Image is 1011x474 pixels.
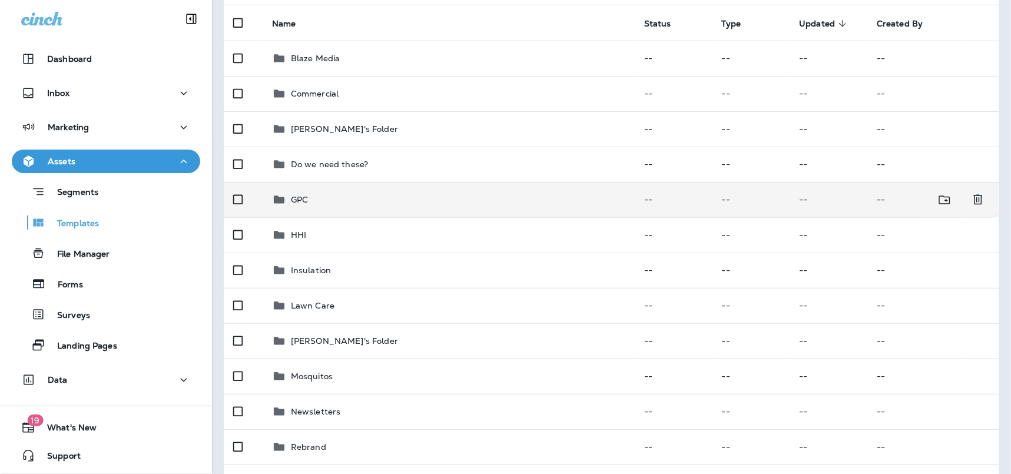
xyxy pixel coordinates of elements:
[635,217,712,253] td: --
[635,76,712,111] td: --
[47,54,92,64] p: Dashboard
[272,19,296,29] span: Name
[790,394,867,429] td: --
[291,230,306,240] p: HHI
[867,429,999,465] td: --
[933,188,957,212] button: Move to folder
[12,150,200,173] button: Assets
[45,249,110,260] p: File Manager
[291,407,341,416] p: Newsletters
[712,41,790,76] td: --
[790,429,867,465] td: --
[12,47,200,71] button: Dashboard
[635,253,712,288] td: --
[635,41,712,76] td: --
[712,182,790,217] td: --
[12,333,200,357] button: Landing Pages
[48,157,75,166] p: Assets
[291,124,398,134] p: [PERSON_NAME]'s Folder
[867,288,999,323] td: --
[966,188,990,212] button: Delete
[12,115,200,139] button: Marketing
[12,416,200,439] button: 19What's New
[790,182,867,217] td: --
[635,182,712,217] td: --
[799,18,850,29] span: Updated
[644,19,671,29] span: Status
[46,280,83,291] p: Forms
[867,253,999,288] td: --
[712,394,790,429] td: --
[790,217,867,253] td: --
[291,89,339,98] p: Commercial
[35,423,97,437] span: What's New
[644,18,687,29] span: Status
[12,444,200,468] button: Support
[790,359,867,394] td: --
[712,253,790,288] td: --
[790,76,867,111] td: --
[635,111,712,147] td: --
[712,217,790,253] td: --
[12,302,200,327] button: Surveys
[790,147,867,182] td: --
[867,394,999,429] td: --
[291,266,331,275] p: Insulation
[722,18,757,29] span: Type
[867,76,999,111] td: --
[877,19,923,29] span: Created By
[790,323,867,359] td: --
[12,210,200,235] button: Templates
[867,147,999,182] td: --
[291,160,368,169] p: Do we need these?
[45,310,90,321] p: Surveys
[867,217,999,253] td: --
[48,122,89,132] p: Marketing
[291,372,333,381] p: Mosquitos
[12,241,200,266] button: File Manager
[45,187,98,199] p: Segments
[712,147,790,182] td: --
[712,359,790,394] td: --
[12,179,200,204] button: Segments
[12,81,200,105] button: Inbox
[635,288,712,323] td: --
[790,41,867,76] td: --
[175,7,208,31] button: Collapse Sidebar
[635,429,712,465] td: --
[712,76,790,111] td: --
[867,323,999,359] td: --
[790,253,867,288] td: --
[790,111,867,147] td: --
[712,323,790,359] td: --
[867,359,999,394] td: --
[722,19,741,29] span: Type
[272,18,311,29] span: Name
[712,111,790,147] td: --
[48,375,68,384] p: Data
[790,288,867,323] td: --
[47,88,69,98] p: Inbox
[635,323,712,359] td: --
[635,359,712,394] td: --
[27,415,43,426] span: 19
[867,41,999,76] td: --
[291,195,308,204] p: GPC
[291,54,340,63] p: Blaze Media
[799,19,835,29] span: Updated
[877,18,938,29] span: Created By
[635,394,712,429] td: --
[291,336,398,346] p: [PERSON_NAME]'s Folder
[12,368,200,392] button: Data
[12,271,200,296] button: Forms
[291,442,326,452] p: Rebrand
[635,147,712,182] td: --
[867,182,960,217] td: --
[291,301,334,310] p: Lawn Care
[45,218,99,230] p: Templates
[712,288,790,323] td: --
[867,111,999,147] td: --
[712,429,790,465] td: --
[35,451,81,465] span: Support
[45,341,117,352] p: Landing Pages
